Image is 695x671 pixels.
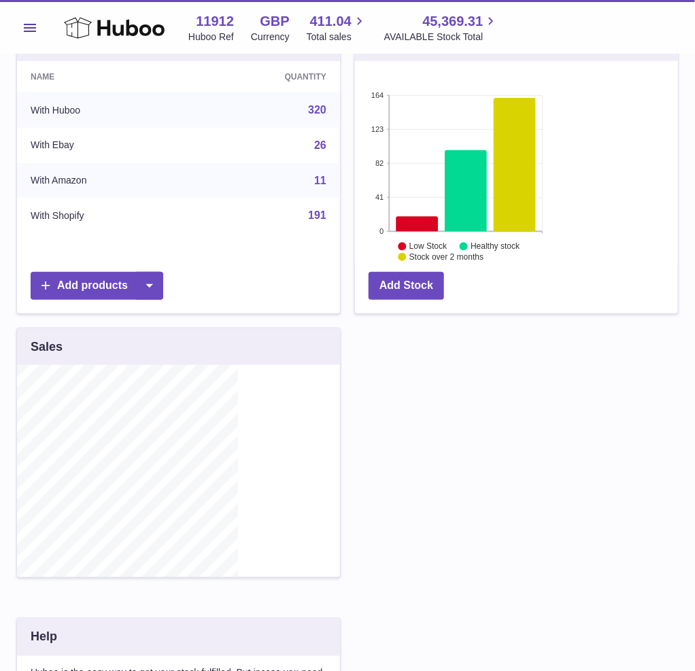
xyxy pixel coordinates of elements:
[379,227,384,235] text: 0
[375,159,384,167] text: 82
[308,104,326,116] a: 320
[409,242,447,252] text: Low Stock
[375,193,384,201] text: 41
[310,12,352,31] span: 411.04
[384,12,499,44] a: 45,369.31 AVAILABLE Stock Total
[369,272,444,300] a: Add Stock
[371,125,384,133] text: 123
[17,163,194,199] td: With Amazon
[31,629,57,645] h3: Help
[308,209,326,221] a: 191
[31,272,163,300] a: Add products
[409,252,484,262] text: Stock over 2 months
[471,242,520,252] text: Healthy stock
[371,91,384,99] text: 164
[314,139,326,151] a: 26
[196,12,234,31] strong: 11912
[422,12,483,31] span: 45,369.31
[188,31,234,44] div: Huboo Ref
[307,12,367,44] a: 411.04 Total sales
[31,339,63,355] h3: Sales
[17,92,194,128] td: With Huboo
[17,198,194,233] td: With Shopify
[194,61,340,92] th: Quantity
[307,31,367,44] span: Total sales
[251,31,290,44] div: Currency
[314,175,326,186] a: 11
[384,31,499,44] span: AVAILABLE Stock Total
[260,12,289,31] strong: GBP
[17,61,194,92] th: Name
[17,128,194,163] td: With Ebay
